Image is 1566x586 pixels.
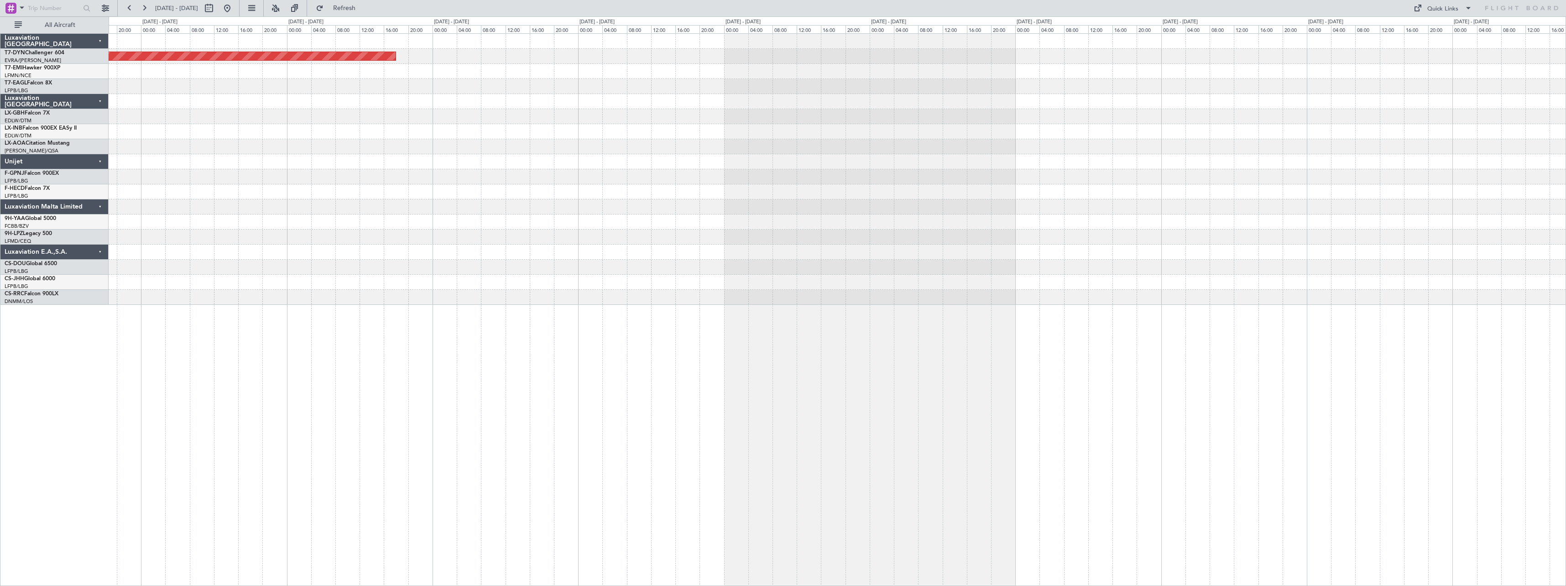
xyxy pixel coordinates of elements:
div: 08:00 [481,25,505,33]
span: T7-DYN [5,50,25,56]
div: [DATE] - [DATE] [871,18,906,26]
a: T7-EMIHawker 900XP [5,65,60,71]
span: LX-GBH [5,110,25,116]
span: T7-EAGL [5,80,27,86]
a: F-GPNJFalcon 900EX [5,171,59,176]
a: T7-DYNChallenger 604 [5,50,64,56]
div: 00:00 [433,25,457,33]
a: LFPB/LBG [5,178,28,184]
div: [DATE] - [DATE] [288,18,324,26]
span: 9H-YAA [5,216,25,221]
div: 08:00 [1501,25,1525,33]
div: 04:00 [1477,25,1501,33]
span: F-HECD [5,186,25,191]
button: Refresh [312,1,366,16]
div: [DATE] - [DATE] [1163,18,1198,26]
div: 12:00 [943,25,967,33]
div: 20:00 [408,25,433,33]
span: Refresh [325,5,364,11]
div: 20:00 [554,25,578,33]
span: All Aircraft [24,22,96,28]
div: [DATE] - [DATE] [1454,18,1489,26]
div: 00:00 [1307,25,1331,33]
div: 16:00 [384,25,408,33]
div: 12:00 [1525,25,1550,33]
a: LFPB/LBG [5,268,28,275]
a: FCBB/BZV [5,223,29,230]
div: 08:00 [918,25,942,33]
div: 04:00 [602,25,626,33]
div: 16:00 [967,25,991,33]
a: [PERSON_NAME]/QSA [5,147,58,154]
div: 04:00 [457,25,481,33]
div: 20:00 [699,25,724,33]
div: 16:00 [238,25,262,33]
div: 16:00 [821,25,845,33]
div: 00:00 [141,25,165,33]
a: F-HECDFalcon 7X [5,186,50,191]
div: 20:00 [846,25,870,33]
div: 12:00 [651,25,675,33]
div: 20:00 [1137,25,1161,33]
button: Quick Links [1409,1,1477,16]
a: 9H-LPZLegacy 500 [5,231,52,236]
div: 00:00 [287,25,311,33]
div: 16:00 [1258,25,1283,33]
div: 12:00 [1088,25,1112,33]
div: 12:00 [1234,25,1258,33]
div: 16:00 [1404,25,1428,33]
div: 20:00 [1428,25,1452,33]
div: 16:00 [530,25,554,33]
a: DNMM/LOS [5,298,33,305]
a: LX-GBHFalcon 7X [5,110,50,116]
div: 20:00 [117,25,141,33]
a: LX-AOACitation Mustang [5,141,70,146]
span: CS-RRC [5,291,24,297]
div: 04:00 [1185,25,1210,33]
div: [DATE] - [DATE] [1017,18,1052,26]
div: 20:00 [1283,25,1307,33]
span: LX-AOA [5,141,26,146]
span: LX-INB [5,126,22,131]
div: 12:00 [506,25,530,33]
div: 00:00 [724,25,748,33]
div: 00:00 [1452,25,1477,33]
span: 9H-LPZ [5,231,23,236]
div: 04:00 [1039,25,1064,33]
div: 08:00 [627,25,651,33]
div: 04:00 [748,25,773,33]
span: F-GPNJ [5,171,24,176]
a: EDLW/DTM [5,132,31,139]
div: 08:00 [1355,25,1379,33]
div: 12:00 [360,25,384,33]
div: 00:00 [1161,25,1185,33]
div: 00:00 [870,25,894,33]
div: [DATE] - [DATE] [579,18,615,26]
div: 00:00 [578,25,602,33]
a: LFPB/LBG [5,87,28,94]
a: T7-EAGLFalcon 8X [5,80,52,86]
span: [DATE] - [DATE] [155,4,198,12]
div: 04:00 [311,25,335,33]
a: LFPB/LBG [5,283,28,290]
div: 12:00 [214,25,238,33]
input: Trip Number [28,1,80,15]
div: 08:00 [335,25,360,33]
a: CS-JHHGlobal 6000 [5,276,55,282]
div: [DATE] - [DATE] [434,18,469,26]
div: 04:00 [1331,25,1355,33]
button: All Aircraft [10,18,99,32]
span: CS-DOU [5,261,26,267]
a: CS-DOUGlobal 6500 [5,261,57,267]
div: 20:00 [262,25,287,33]
div: 08:00 [773,25,797,33]
div: [DATE] - [DATE] [142,18,177,26]
div: 12:00 [797,25,821,33]
span: T7-EMI [5,65,22,71]
div: 08:00 [1210,25,1234,33]
a: LX-INBFalcon 900EX EASy II [5,126,77,131]
div: 04:00 [894,25,918,33]
div: Quick Links [1427,5,1458,14]
div: 16:00 [1112,25,1137,33]
a: EDLW/DTM [5,117,31,124]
